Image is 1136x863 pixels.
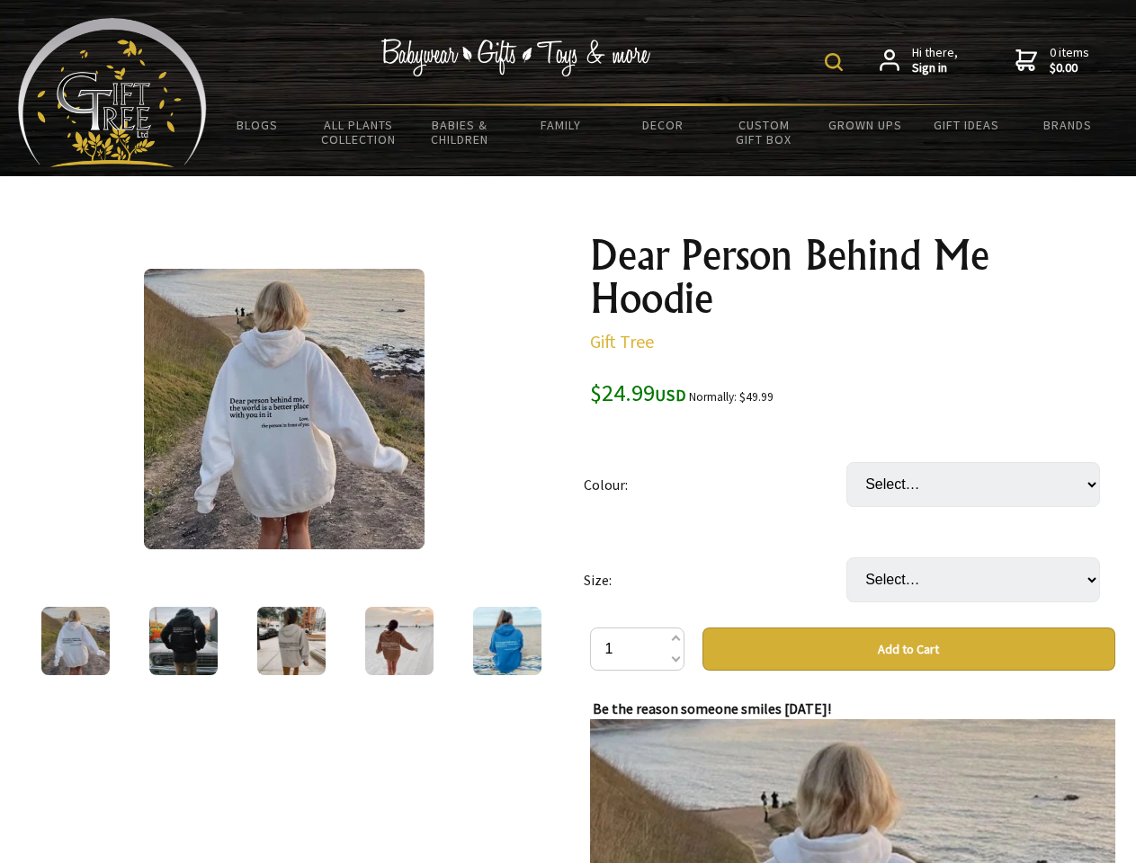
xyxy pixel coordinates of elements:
[207,106,309,144] a: BLOGS
[590,330,654,352] a: Gift Tree
[473,607,541,675] img: Dear Person Behind Me Hoodie
[584,437,846,532] td: Colour:
[257,607,326,675] img: Dear Person Behind Me Hoodie
[1050,60,1089,76] strong: $0.00
[41,607,110,675] img: Dear Person Behind Me Hoodie
[912,45,958,76] span: Hi there,
[511,106,613,144] a: Family
[825,53,843,71] img: product search
[584,532,846,627] td: Size:
[590,234,1115,320] h1: Dear Person Behind Me Hoodie
[365,607,434,675] img: Dear Person Behind Me Hoodie
[814,106,916,144] a: Grown Ups
[689,389,774,405] small: Normally: $49.99
[912,60,958,76] strong: Sign in
[381,39,651,76] img: Babywear - Gifts - Toys & more
[149,607,218,675] img: Dear Person Behind Me Hoodie
[1050,44,1089,76] span: 0 items
[309,106,410,158] a: All Plants Collection
[1017,106,1119,144] a: Brands
[655,385,686,405] span: USD
[144,269,425,549] img: Dear Person Behind Me Hoodie
[880,45,958,76] a: Hi there,Sign in
[702,627,1115,671] button: Add to Cart
[916,106,1017,144] a: Gift Ideas
[18,18,207,167] img: Babyware - Gifts - Toys and more...
[1015,45,1089,76] a: 0 items$0.00
[612,106,713,144] a: Decor
[409,106,511,158] a: Babies & Children
[590,378,686,407] span: $24.99
[713,106,815,158] a: Custom Gift Box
